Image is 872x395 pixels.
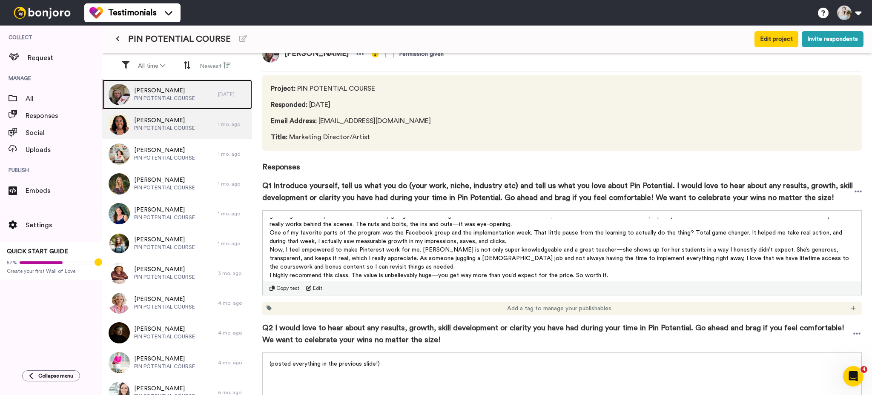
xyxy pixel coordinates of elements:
[26,145,102,155] span: Uploads
[26,111,102,121] span: Responses
[271,117,317,124] span: Email Address :
[134,355,195,363] span: [PERSON_NAME]
[22,370,80,381] button: Collapse menu
[372,51,379,57] img: info-yellow.svg
[276,285,299,292] span: Copy text
[843,366,863,386] iframe: Intercom live chat
[28,53,102,63] span: Request
[109,173,130,195] img: f3770117-e843-47c8-84ec-d4e991ec5c18.png
[102,348,252,378] a: [PERSON_NAME]PIN POTENTIAL COURSE4 mo. ago
[134,265,195,274] span: [PERSON_NAME]
[134,214,195,221] span: PIN POTENTIAL COURSE
[134,274,195,281] span: PIN POTENTIAL COURSE
[102,109,252,139] a: [PERSON_NAME]PIN POTENTIAL COURSE1 mo. ago
[218,121,248,128] div: 1 mo. ago
[109,292,130,314] img: 52daa714-f8a1-4e3f-afdd-d1219d9ddeab.png
[134,95,195,102] span: PIN POTENTIAL COURSE
[89,6,103,20] img: tm-color.svg
[271,85,295,92] span: Project :
[109,143,130,165] img: 1dbd9cde-0e11-4fb5-9b96-fc7d96deb925.jpeg
[102,169,252,199] a: [PERSON_NAME]PIN POTENTIAL COURSE1 mo. ago
[271,100,450,110] span: [DATE]
[7,268,95,275] span: Create your first Wall of Love
[218,329,248,336] div: 4 mo. ago
[195,58,236,74] button: Newest
[271,132,450,142] span: Marketing Director/Artist
[134,333,195,340] span: PIN POTENTIAL COURSE
[134,176,195,184] span: [PERSON_NAME]
[262,46,279,63] img: af6fb907-4e4d-430c-95e1-b0fb1b6761c5.jpeg
[26,186,102,196] span: Embeds
[109,352,130,373] img: da0da98c-5699-48d6-8b49-69972a259902.jpeg
[218,359,248,366] div: 4 mo. ago
[218,151,248,157] div: 1 mo. ago
[262,322,852,346] span: Q2 I would love to hear about any results, growth, skill development or clarity you have had duri...
[38,372,73,379] span: Collapse menu
[133,58,170,74] button: All time
[313,285,322,292] span: Edit
[507,304,611,313] span: Add a tag to manage your publishables
[102,139,252,169] a: [PERSON_NAME]PIN POTENTIAL COURSE1 mo. ago
[271,101,307,108] span: Responded :
[102,80,252,109] a: [PERSON_NAME]PIN POTENTIAL COURSE[DATE]
[134,295,195,303] span: [PERSON_NAME]
[26,128,102,138] span: Social
[109,263,130,284] img: 7148a9af-eaa4-46f0-8175-82ec91f49576.png
[134,244,195,251] span: PIN POTENTIAL COURSE
[271,134,287,140] span: Title :
[270,230,844,244] span: One of my favorite parts of the program was the Facebook group and the implementation week. That ...
[128,33,231,45] span: PIN POTENTIAL COURSE
[102,258,252,288] a: [PERSON_NAME]PIN POTENTIAL COURSE3 mo. ago
[218,270,248,277] div: 3 mo. ago
[134,325,195,333] span: [PERSON_NAME]
[109,233,130,254] img: f11fcd46-4b71-4311-8511-1e4040adf36f.jpeg
[102,229,252,258] a: [PERSON_NAME]PIN POTENTIAL COURSE1 mo. ago
[262,180,855,203] span: Q1 Introduce yourself, tell us what you do (your work, niche, industry etc) and tell us what you ...
[134,235,195,244] span: [PERSON_NAME]
[109,203,130,224] img: 261d3ba1-66a3-44e3-8226-9929a4e4e69e.jpeg
[134,146,195,155] span: [PERSON_NAME]
[262,151,862,173] span: Responses
[134,116,195,125] span: [PERSON_NAME]
[10,7,74,19] img: bj-logo-header-white.svg
[218,180,248,187] div: 1 mo. ago
[279,46,354,63] span: [PERSON_NAME]
[95,258,102,266] div: Tooltip anchor
[134,303,195,310] span: PIN POTENTIAL COURSE
[218,210,248,217] div: 1 mo. ago
[102,318,252,348] a: [PERSON_NAME]PIN POTENTIAL COURSE4 mo. ago
[102,199,252,229] a: [PERSON_NAME]PIN POTENTIAL COURSE1 mo. ago
[754,31,798,47] button: Edit project
[102,288,252,318] a: [PERSON_NAME]PIN POTENTIAL COURSE4 mo. ago
[134,363,195,370] span: PIN POTENTIAL COURSE
[802,31,863,47] button: Invite respondents
[218,300,248,306] div: 4 mo. ago
[271,116,450,126] span: [EMAIL_ADDRESS][DOMAIN_NAME]
[134,125,195,132] span: PIN POTENTIAL COURSE
[271,83,450,94] span: PIN POTENTIAL COURSE
[399,50,444,58] div: Permission given
[134,155,195,161] span: PIN POTENTIAL COURSE
[134,184,195,191] span: PIN POTENTIAL COURSE
[109,84,130,105] img: af6fb907-4e4d-430c-95e1-b0fb1b6761c5.jpeg
[270,361,380,367] span: (posted everything in the previous slide!)
[109,322,130,343] img: 3832ab74-9b63-4bf7-a4db-44e33e741550.jpeg
[218,91,248,98] div: [DATE]
[7,249,68,255] span: QUICK START GUIDE
[218,240,248,247] div: 1 mo. ago
[134,384,195,393] span: [PERSON_NAME]
[861,366,867,373] span: 4
[108,7,157,19] span: Testimonials
[134,206,195,214] span: [PERSON_NAME]
[134,86,195,95] span: [PERSON_NAME]
[109,114,130,135] img: ca4a4349-63ac-4795-af8f-fd1b93b4589d.jpeg
[7,259,17,266] span: 57%
[26,94,102,104] span: All
[270,272,608,278] span: I highly recommend this class. The value is unbelievably huge—you get way more than you’d expect ...
[270,247,851,270] span: Now, I feel empowered to make Pinterest work for me. [PERSON_NAME] is not only super knowledgeabl...
[26,220,102,230] span: Settings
